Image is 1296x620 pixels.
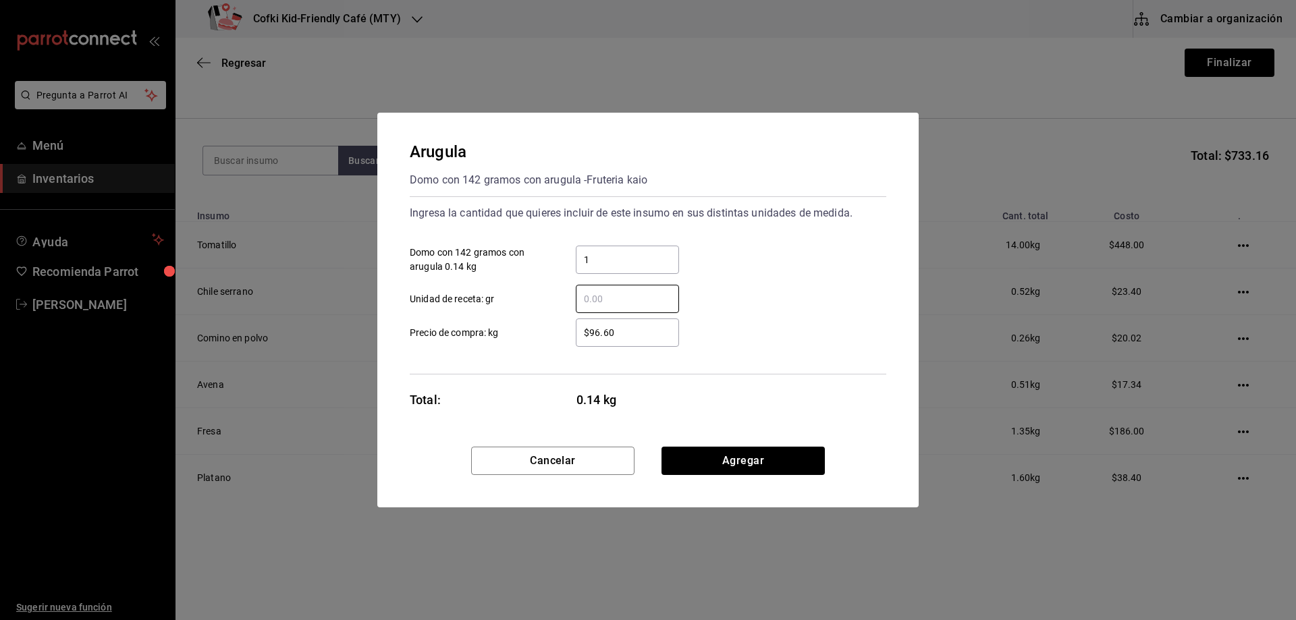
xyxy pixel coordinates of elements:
div: Total: [410,391,441,409]
span: Precio de compra: kg [410,326,499,340]
span: Unidad de receta: gr [410,292,495,306]
input: Unidad de receta: gr [576,291,679,307]
div: Arugula [410,140,647,164]
div: Domo con 142 gramos con arugula - Fruteria kaio [410,169,647,191]
button: Cancelar [471,447,634,475]
input: Precio de compra: kg [576,325,679,341]
span: 0.14 kg [576,391,680,409]
button: Agregar [661,447,825,475]
div: Ingresa la cantidad que quieres incluir de este insumo en sus distintas unidades de medida. [410,202,886,224]
input: Domo con 142 gramos con arugula 0.14 kg [576,252,679,268]
span: Domo con 142 gramos con arugula 0.14 kg [410,246,550,274]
